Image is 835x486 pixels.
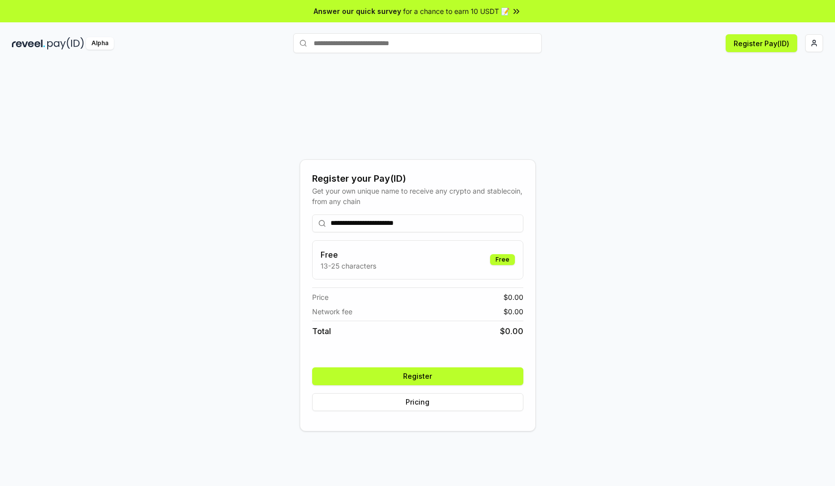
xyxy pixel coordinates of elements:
div: Free [490,254,515,265]
button: Register [312,367,523,385]
div: Get your own unique name to receive any crypto and stablecoin, from any chain [312,186,523,207]
span: $ 0.00 [503,292,523,302]
p: 13-25 characters [321,261,376,271]
div: Register your Pay(ID) [312,172,523,186]
span: $ 0.00 [500,325,523,337]
span: Price [312,292,329,302]
span: for a chance to earn 10 USDT 📝 [403,6,509,16]
button: Pricing [312,393,523,411]
img: reveel_dark [12,37,45,50]
img: pay_id [47,37,84,50]
span: Answer our quick survey [314,6,401,16]
span: Total [312,325,331,337]
div: Alpha [86,37,114,50]
span: $ 0.00 [503,306,523,317]
span: Network fee [312,306,352,317]
h3: Free [321,249,376,261]
button: Register Pay(ID) [726,34,797,52]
